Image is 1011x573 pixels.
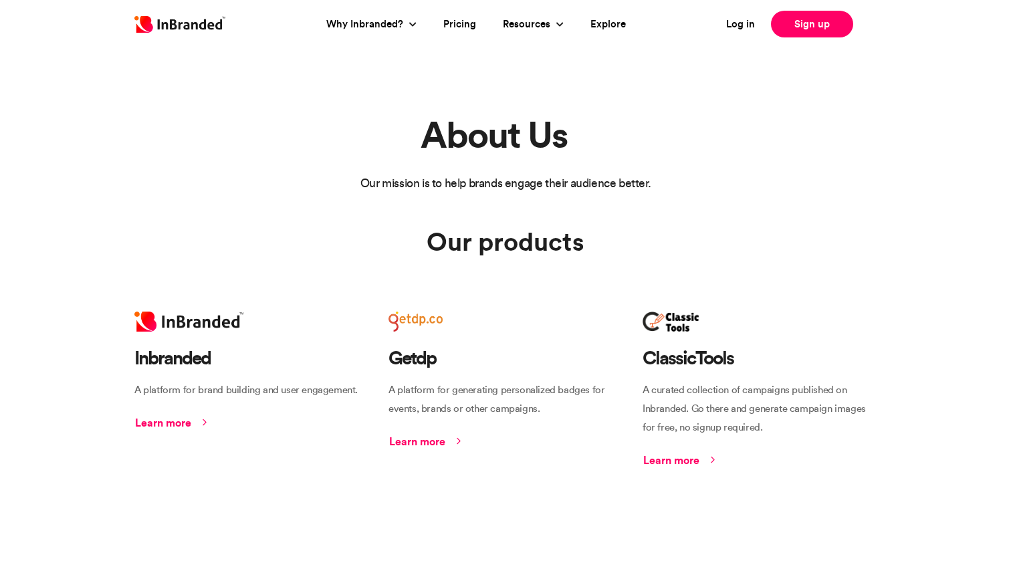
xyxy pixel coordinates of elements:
[643,380,877,437] p: A curated collection of campaigns published on Inbranded. Go there and generate campaign images f...
[134,380,368,399] p: A platform for brand building and user engagement.
[771,11,853,37] a: Sign up
[443,17,476,32] a: Pricing
[388,348,623,367] h3: Getdp
[643,348,877,367] h3: ClassicTools
[134,114,877,155] h1: About Us
[503,17,554,32] a: Resources
[326,17,407,32] a: Why Inbranded?
[643,447,725,473] a: Learn more
[388,312,443,332] img: Getdp.co
[134,229,877,253] h2: Our products
[134,348,368,367] h3: Inbranded
[134,16,225,33] img: Inbranded
[134,171,877,195] p: Our mission is to help brands engage their audience better.
[643,312,699,332] img: Classictools.net
[388,429,471,454] a: Learn more
[134,410,217,435] a: Learn more
[388,380,623,418] p: A platform for generating personalized badges for events, brands or other campaigns.
[726,17,755,32] a: Log in
[590,17,626,32] a: Explore
[134,312,243,332] img: Inbranded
